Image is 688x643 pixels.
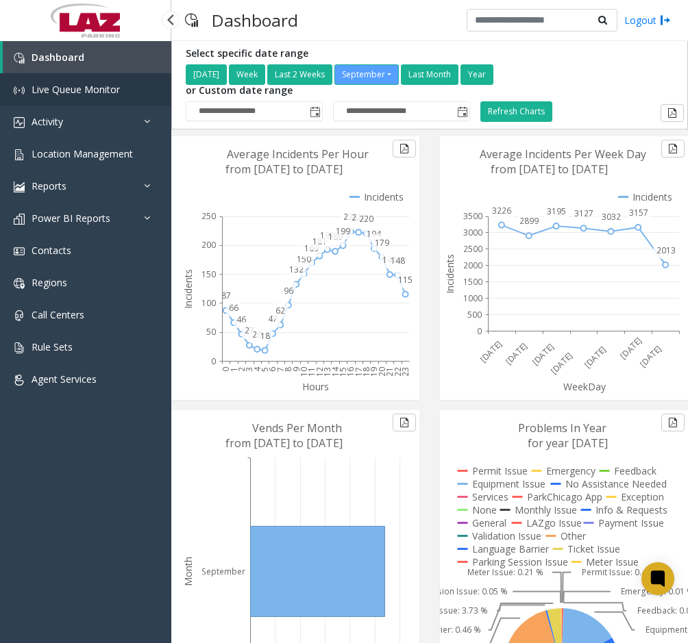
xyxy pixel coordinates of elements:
text: 0 [220,367,232,372]
text: WeekDay [563,380,606,393]
text: 199 [336,225,350,236]
img: 'icon' [14,246,25,257]
text: Language Barrier: 0.46 % [382,624,481,635]
text: 2000 [463,260,482,271]
text: 2500 [463,243,482,255]
text: 7 [275,367,286,372]
span: Toggle popup [307,102,322,121]
text: from [DATE] to [DATE] [491,162,608,177]
text: 220 [359,213,373,225]
button: Last 2 Weeks [267,64,332,85]
img: 'icon' [14,149,25,160]
text: 87 [221,290,231,301]
button: Export to pdf [661,414,685,431]
text: 3000 [463,227,482,238]
span: Reports [32,179,66,192]
text: 100 [201,297,216,309]
text: 250 [201,210,216,222]
text: 17 [353,367,365,377]
text: Meter Issue: 0.21 % [467,566,543,578]
span: Regions [32,276,67,289]
img: logout [660,13,671,27]
text: 223 [343,211,358,223]
text: 115 [398,274,413,286]
button: Export to pdf [661,104,684,122]
img: 'icon' [14,342,25,353]
text: 222 [352,212,366,223]
h5: or Custom date range [186,85,470,97]
text: 23 [400,367,411,377]
text: Ticket Issue: 3.73 % [412,605,488,616]
text: 66 [229,302,238,314]
span: Toggle popup [454,102,469,121]
text: 181 [312,236,327,247]
text: Vends Per Month [252,420,342,436]
button: Export to pdf [393,140,416,157]
text: 3 [243,367,255,372]
img: 'icon' [14,278,25,289]
text: 0 [477,325,482,336]
button: Last Month [401,64,458,85]
text: 148 [391,255,405,266]
text: 2 [236,367,247,372]
text: Problems In Year [518,420,606,436]
text: 1 [228,367,240,372]
a: Logout [624,13,671,27]
text: [DATE] [478,338,504,365]
span: Rule Sets [32,340,73,353]
text: 21 [384,367,395,377]
text: 20 [376,367,388,377]
text: 150 [297,253,311,265]
text: [DATE] [530,340,556,367]
text: 62 [275,304,285,316]
text: 46 [236,314,246,325]
h5: Select specific date range [186,48,495,60]
text: 189 [328,231,343,242]
button: Year [460,64,493,85]
text: 2899 [519,215,539,227]
text: Hours [302,380,329,393]
text: 3195 [547,205,566,217]
text: 13 [321,367,333,377]
text: 500 [467,308,482,320]
span: Power BI Reports [32,212,110,225]
text: 1000 [463,292,482,303]
button: September [334,64,399,85]
text: 194 [367,228,382,240]
text: [DATE] [617,335,644,362]
text: September [201,565,245,577]
span: Agent Services [32,373,97,386]
text: Incidents [443,254,456,294]
text: 47 [268,313,278,325]
img: 'icon' [14,85,25,96]
button: Export to pdf [661,140,685,157]
img: 'icon' [14,375,25,386]
text: 169 [304,242,319,254]
text: 200 [201,239,216,251]
button: [DATE] [186,64,227,85]
text: [DATE] [637,342,664,369]
text: 192 [320,229,334,240]
text: 8 [282,367,294,372]
img: 'icon' [14,53,25,64]
text: 22 [392,367,404,377]
text: 20 [252,329,262,340]
text: 0 [211,355,216,366]
a: Dashboard [3,41,171,73]
text: 149 [382,254,397,266]
text: 3226 [492,204,511,216]
img: 'icon' [14,117,25,128]
text: 9 [291,367,302,372]
text: for year [DATE] [528,436,608,451]
text: Parking Session Issue: 0.05 % [391,585,508,597]
text: 10 [298,367,310,377]
text: 150 [201,268,216,279]
text: Month [182,557,195,586]
button: Week [229,64,265,85]
text: 96 [284,285,293,297]
img: 'icon' [14,214,25,225]
text: 5 [259,367,271,372]
text: 18 [260,330,270,342]
text: 6 [267,367,278,372]
span: Contacts [32,244,71,257]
